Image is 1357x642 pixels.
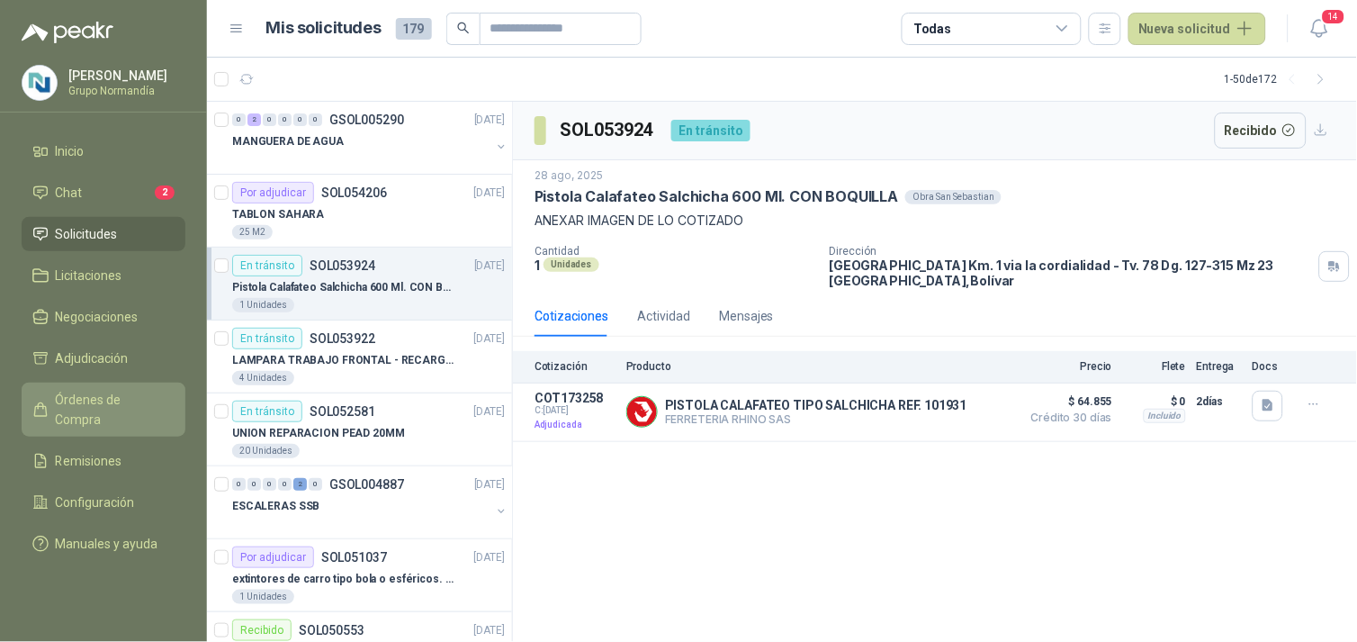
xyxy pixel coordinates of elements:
[22,134,185,168] a: Inicio
[232,225,273,240] div: 25 M2
[1022,360,1112,373] p: Precio
[1321,8,1346,25] span: 14
[535,416,616,434] p: Adjudicada
[232,109,508,167] a: 0 2 0 0 0 0 GSOL005290[DATE] MANGUERA DE AGUA
[247,478,261,491] div: 0
[22,527,185,561] a: Manuales y ayuda
[310,405,375,418] p: SOL052581
[232,571,456,588] p: extintores de carro tipo bola o esféricos. Eficacia 21A - 113B
[232,182,314,203] div: Por adjudicar
[1022,391,1112,412] span: $ 64.855
[719,306,774,326] div: Mensajes
[232,279,456,296] p: Pistola Calafateo Salchicha 600 Ml. CON BOQUILLA
[56,266,122,285] span: Licitaciones
[56,451,122,471] span: Remisiones
[278,478,292,491] div: 0
[913,19,951,39] div: Todas
[266,15,382,41] h1: Mis solicitudes
[1022,412,1112,423] span: Crédito 30 días
[1197,360,1242,373] p: Entrega
[1215,113,1308,149] button: Recibido
[207,321,512,393] a: En tránsitoSOL053922[DATE] LAMPARA TRABAJO FRONTAL - RECARGABLE4 Unidades
[56,141,85,161] span: Inicio
[474,403,505,420] p: [DATE]
[474,549,505,566] p: [DATE]
[68,69,181,82] p: [PERSON_NAME]
[474,112,505,129] p: [DATE]
[22,22,113,43] img: Logo peakr
[22,444,185,478] a: Remisiones
[309,113,322,126] div: 0
[232,255,302,276] div: En tránsito
[474,622,505,639] p: [DATE]
[535,258,540,273] p: 1
[671,120,750,141] div: En tránsito
[232,133,344,150] p: MANGUERA DE AGUA
[535,245,815,258] p: Cantidad
[22,383,185,437] a: Órdenes de Compra
[56,224,118,244] span: Solicitudes
[232,298,294,312] div: 1 Unidades
[310,259,375,272] p: SOL053924
[22,66,57,100] img: Company Logo
[207,175,512,248] a: Por adjudicarSOL054206[DATE] TABLON SAHARA25 M2
[299,624,364,637] p: SOL050553
[263,113,276,126] div: 0
[665,398,967,412] p: PISTOLA CALAFATEO TIPO SALCHICHA REF. 101931
[232,444,300,458] div: 20 Unidades
[56,493,135,512] span: Configuración
[535,360,616,373] p: Cotización
[247,113,261,126] div: 2
[535,167,603,185] p: 28 ago, 2025
[22,176,185,210] a: Chat2
[232,619,292,641] div: Recibido
[535,187,898,206] p: Pistola Calafateo Salchicha 600 Ml. CON BOQUILLA
[1123,360,1186,373] p: Flete
[232,352,456,369] p: LAMPARA TRABAJO FRONTAL - RECARGABLE
[232,547,314,568] div: Por adjudicar
[535,391,616,405] p: COT173258
[56,307,139,327] span: Negociaciones
[830,258,1313,288] p: [GEOGRAPHIC_DATA] Km. 1 via la cordialidad - Tv. 78 Dg. 127-315 Mz 23 [GEOGRAPHIC_DATA] , Bolívar
[830,245,1313,258] p: Dirección
[207,393,512,466] a: En tránsitoSOL052581[DATE] UNION REPARACION PEAD 20MM20 Unidades
[627,397,657,427] img: Company Logo
[637,306,690,326] div: Actividad
[56,390,168,430] span: Órdenes de Compra
[22,341,185,375] a: Adjudicación
[457,22,470,34] span: search
[1144,409,1186,423] div: Incluido
[22,300,185,334] a: Negociaciones
[1303,13,1335,45] button: 14
[329,113,404,126] p: GSOL005290
[321,551,387,564] p: SOL051037
[1253,360,1289,373] p: Docs
[293,478,307,491] div: 2
[56,348,129,368] span: Adjudicación
[1123,391,1186,412] p: $ 0
[232,206,324,223] p: TABLON SAHARA
[207,248,512,321] a: En tránsitoSOL053924[DATE] Pistola Calafateo Salchicha 600 Ml. CON BOQUILLA1 Unidades
[232,478,246,491] div: 0
[263,478,276,491] div: 0
[329,478,404,491] p: GSOL004887
[56,534,158,554] span: Manuales y ayuda
[232,328,302,349] div: En tránsito
[232,371,294,385] div: 4 Unidades
[232,401,302,422] div: En tránsito
[22,217,185,251] a: Solicitudes
[535,211,1335,231] p: ANEXAR IMAGEN DE LO COTIZADO
[232,590,294,604] div: 1 Unidades
[474,185,505,202] p: [DATE]
[293,113,307,126] div: 0
[22,485,185,520] a: Configuración
[544,258,599,272] div: Unidades
[232,498,319,515] p: ESCALERAS SSB
[474,258,505,275] p: [DATE]
[665,412,967,426] p: FERRETERIA RHINO SAS
[278,113,292,126] div: 0
[232,425,405,442] p: UNION REPARACION PEAD 20MM
[321,186,387,199] p: SOL054206
[474,330,505,348] p: [DATE]
[22,258,185,293] a: Licitaciones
